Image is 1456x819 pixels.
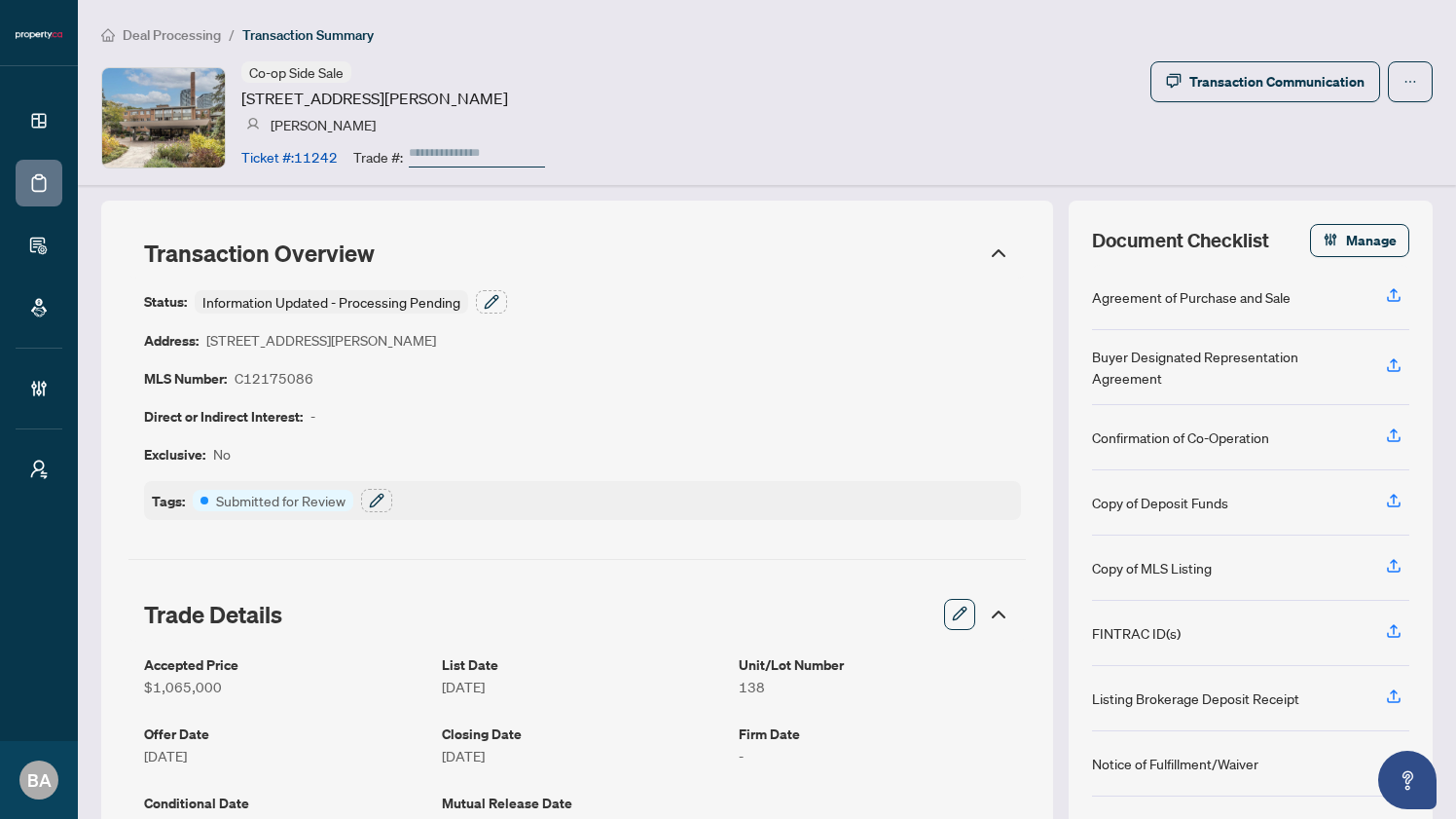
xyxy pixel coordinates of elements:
[1092,346,1363,389] div: Buyer Designated Representation Agreement
[739,745,1021,766] article: -
[1150,61,1380,102] button: Transaction Communication
[144,676,426,697] article: $1,065,000
[739,676,1021,697] article: 138
[1092,688,1299,709] div: Listing Brokerage Deposit Receipt
[144,367,227,390] article: MLS Number:
[442,653,724,676] article: List Date
[235,367,313,390] article: C12175086
[144,745,426,766] article: [DATE]
[27,766,52,794] span: BA
[242,26,374,44] span: Transaction Summary
[739,653,1021,676] article: Unit/Lot Number
[241,146,338,168] article: Ticket #: 11242
[1346,225,1397,256] span: Manage
[442,745,724,766] article: [DATE]
[353,146,403,168] article: Trade #:
[16,29,62,41] img: logo
[1310,224,1409,257] button: Manage
[216,490,346,511] article: Submitted for Review
[152,490,185,512] article: Tags:
[739,723,1021,745] article: Firm Date
[1378,751,1437,809] button: Open asap
[213,443,231,465] article: No
[442,723,724,745] article: Closing Date
[144,653,426,676] article: Accepted Price
[195,290,468,314] div: Information Updated - Processing Pending
[1092,286,1291,308] div: Agreement of Purchase and Sale
[442,676,724,697] article: [DATE]
[1092,557,1212,578] div: Copy of MLS Listing
[144,239,375,268] span: Transaction Overview
[1189,66,1365,97] div: Transaction Communication
[128,228,1026,279] div: Transaction Overview
[206,329,436,352] article: [STREET_ADDRESS][PERSON_NAME]
[246,118,260,131] img: svg%3e
[144,723,426,745] article: Offer Date
[101,28,115,42] span: home
[102,68,225,168] img: IMG-C12175086_1.jpg
[1403,75,1417,89] span: ellipsis
[123,26,221,44] span: Deal Processing
[144,792,426,814] article: Conditional Date
[229,23,235,46] li: /
[241,87,508,110] article: [STREET_ADDRESS][PERSON_NAME]
[144,443,205,465] article: Exclusive:
[271,114,376,135] article: [PERSON_NAME]
[29,460,49,479] span: user-switch
[249,63,344,81] span: Co-op Side Sale
[1092,492,1228,513] div: Copy of Deposit Funds
[1092,427,1269,448] div: Confirmation of Co-Operation
[144,600,282,629] span: Trade Details
[144,405,303,428] article: Direct or Indirect Interest:
[144,329,199,352] article: Address:
[1092,622,1181,644] div: FINTRAC ID(s)
[310,405,315,428] article: -
[1092,227,1269,254] span: Document Checklist
[144,290,187,314] article: Status:
[442,792,724,814] article: Mutual Release Date
[1092,753,1258,774] div: Notice of Fulfillment/Waiver
[128,587,1026,642] div: Trade Details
